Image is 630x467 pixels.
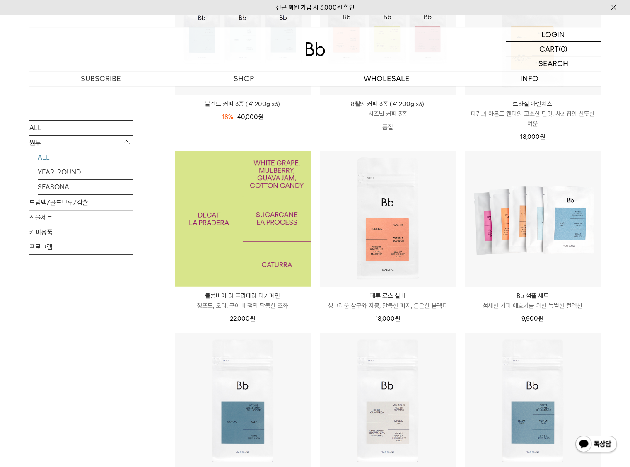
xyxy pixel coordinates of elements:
span: 18,000 [375,315,400,322]
a: ALL [38,150,133,165]
span: 40,000 [237,113,263,121]
p: 브라질 아란치스 [465,99,601,109]
span: 원 [250,315,255,322]
a: ALL [29,121,133,135]
a: 콜롬비아 라 프라데라 디카페인 청포도, 오디, 구아바 잼의 달콤한 조화 [175,291,311,311]
p: 싱그러운 살구와 자몽, 달콤한 퍼지, 은은한 블랙티 [320,301,456,311]
p: INFO [458,71,601,86]
span: 원 [538,315,543,322]
span: 원 [395,315,400,322]
a: CART (0) [506,42,601,56]
a: 선물세트 [29,210,133,225]
a: 드립백/콜드브루/캡슐 [29,195,133,210]
a: 커피용품 [29,225,133,240]
a: 프로그램 [29,240,133,254]
p: Bb 샘플 세트 [465,291,601,301]
a: SEASONAL [38,180,133,194]
p: 품절 [320,119,456,136]
a: SHOP [172,71,315,86]
a: Bb 샘플 세트 섬세한 커피 애호가를 위한 특별한 컬렉션 [465,291,601,311]
a: LOGIN [506,27,601,42]
a: YEAR-ROUND [38,165,133,179]
a: SUBSCRIBE [29,71,172,86]
a: 블렌드 커피 3종 (각 200g x3) [175,99,311,109]
span: 9,900 [521,315,543,322]
img: 카카오톡 채널 1:1 채팅 버튼 [574,435,618,455]
p: 시즈널 커피 3종 [320,109,456,119]
a: 8월의 커피 3종 (각 200g x3) 시즈널 커피 3종 [320,99,456,119]
div: 18% [222,112,233,122]
p: WHOLESALE [315,71,458,86]
span: 18,000 [520,133,545,140]
p: 8월의 커피 3종 (각 200g x3) [320,99,456,109]
span: 원 [258,113,263,121]
p: (0) [559,42,567,56]
a: 신규 회원 가입 시 3,000원 할인 [276,4,355,11]
img: Bb 샘플 세트 [465,151,601,287]
span: 원 [540,133,545,140]
p: CART [539,42,559,56]
p: 섬세한 커피 애호가를 위한 특별한 컬렉션 [465,301,601,311]
p: 콜롬비아 라 프라데라 디카페인 [175,291,311,301]
p: SEARCH [538,56,568,71]
span: 22,000 [230,315,255,322]
p: 피칸과 아몬드 캔디의 고소한 단맛, 사과칩의 산뜻한 여운 [465,109,601,129]
a: 콜롬비아 라 프라데라 디카페인 [175,151,311,287]
p: 청포도, 오디, 구아바 잼의 달콤한 조화 [175,301,311,311]
img: 1000000482_add2_076.jpg [175,151,311,287]
a: 브라질 아란치스 피칸과 아몬드 캔디의 고소한 단맛, 사과칩의 산뜻한 여운 [465,99,601,129]
img: 로고 [305,42,325,56]
p: LOGIN [541,27,565,41]
p: 원두 [29,136,133,150]
img: 페루 로스 실바 [320,151,456,287]
p: 페루 로스 실바 [320,291,456,301]
a: 페루 로스 실바 싱그러운 살구와 자몽, 달콤한 퍼지, 은은한 블랙티 [320,291,456,311]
